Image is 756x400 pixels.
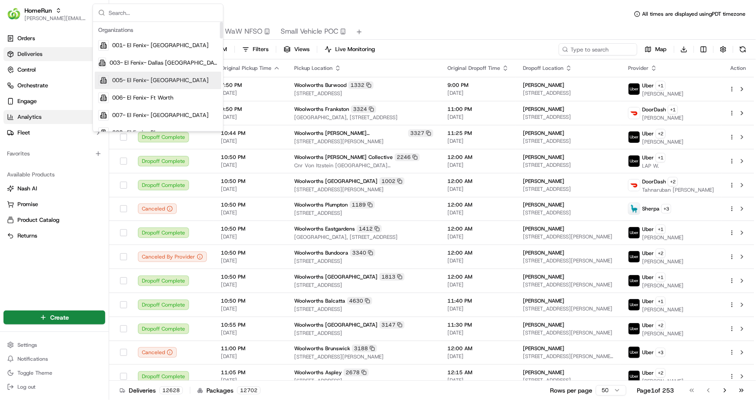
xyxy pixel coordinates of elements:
div: Page 1 of 253 [637,386,674,395]
a: Product Catalog [7,216,102,224]
a: Returns [7,232,102,240]
span: Pylon [87,216,106,223]
div: Deliveries [120,386,183,395]
button: +3 [656,348,666,357]
span: Provider [628,65,649,72]
span: [STREET_ADDRESS][PERSON_NAME][PERSON_NAME][PERSON_NAME] [523,353,614,360]
span: [DATE] [447,138,509,145]
span: [PERSON_NAME] [523,225,564,232]
span: [PERSON_NAME] [27,135,71,142]
img: 1736555255976-a54dd68f-1ca7-489b-9aae-adbdc363a1c4 [17,159,24,166]
span: Woolworths [GEOGRAPHIC_DATA] [294,273,378,280]
span: [DATE] [447,329,509,336]
span: 11:00 PM [447,106,509,113]
span: 11:30 PM [447,321,509,328]
span: [DATE] [447,186,509,193]
span: Uber [642,274,654,281]
span: [PERSON_NAME] [523,321,564,328]
span: Uber [642,322,654,329]
div: Start new chat [39,83,143,92]
span: [DATE] [447,353,509,360]
span: [DATE] [221,186,280,193]
span: [PERSON_NAME] [523,154,564,161]
span: 10:50 PM [221,154,280,161]
span: 12:00 AM [447,178,509,185]
div: 1002 [379,177,405,185]
div: 1332 [348,81,374,89]
button: HomeRun [24,6,52,15]
span: [DATE] [221,233,280,240]
span: WaW NFSO [225,26,262,37]
img: 1736555255976-a54dd68f-1ca7-489b-9aae-adbdc363a1c4 [9,83,24,99]
span: 10:50 PM [221,225,280,232]
span: Original Dropoff Time [447,65,500,72]
img: sherpa_logo.png [629,203,640,214]
div: Packages [197,386,261,395]
button: +2 [656,321,666,330]
span: 10:50 PM [221,201,280,208]
button: Promise [3,197,105,211]
span: [DATE] [447,114,509,121]
span: Filters [253,45,268,53]
span: Knowledge Base [17,195,67,203]
span: [STREET_ADDRESS] [294,210,433,217]
span: Orders [17,34,35,42]
span: [STREET_ADDRESS][PERSON_NAME] [294,353,433,360]
button: +2 [668,177,678,186]
div: Canceled [138,203,177,214]
span: Woolworths Bundoora [294,249,348,256]
span: 11:00 PM [221,345,280,352]
span: 10:55 PM [221,321,280,328]
span: [PERSON_NAME] [523,201,564,208]
span: [DATE] [221,209,280,216]
span: Cnr Von Itzstein [GEOGRAPHIC_DATA][STREET_ADDRESS][GEOGRAPHIC_DATA] [294,162,433,169]
a: Deliveries [3,47,105,61]
input: Search... [109,4,218,21]
span: 12:00 AM [447,154,509,161]
span: 12:15 AM [447,369,509,376]
img: uber-new-logo.jpeg [629,83,640,95]
img: uber-new-logo.jpeg [629,227,640,238]
button: Canceled [138,347,177,358]
span: 10:50 PM [221,273,280,280]
span: [DATE] [77,159,95,166]
span: Engage [17,97,37,105]
span: [STREET_ADDRESS] [523,90,614,97]
button: Create [3,310,105,324]
span: [PERSON_NAME] [523,178,564,185]
button: +2 [656,368,666,378]
span: Settings [17,341,37,348]
button: Settings [3,339,105,351]
img: 9348399581014_9c7cce1b1fe23128a2eb_72.jpg [18,83,34,99]
span: [PERSON_NAME] [523,345,564,352]
span: 006- El Fenix- Ft Worth [112,94,173,102]
span: Woolworths Frankston [294,106,349,113]
div: Action [729,65,747,72]
span: Woolworths [PERSON_NAME][GEOGRAPHIC_DATA] [294,130,406,137]
span: [PERSON_NAME] [642,282,684,289]
span: [DATE] [447,305,509,312]
span: Sherpa [642,205,660,212]
span: Dropoff Location [523,65,564,72]
div: 💻 [74,196,81,203]
button: Nash AI [3,182,105,196]
button: Live Monitoring [321,43,379,55]
span: 003- El Fenix- Dallas [GEOGRAPHIC_DATA][PERSON_NAME] [110,59,218,67]
div: 2246 [395,153,420,161]
button: +1 [668,105,678,114]
button: +1 [656,224,666,234]
span: [PERSON_NAME] [523,130,564,137]
span: • [72,159,76,166]
span: [PERSON_NAME] [642,138,684,145]
button: Filters [238,43,272,55]
button: Refresh [737,43,749,55]
span: Tahnaruban [PERSON_NAME] [642,186,714,193]
span: 9:50 PM [221,106,280,113]
span: [GEOGRAPHIC_DATA], [STREET_ADDRESS] [294,114,433,121]
img: doordash_logo_v2.png [629,107,640,119]
span: 10:50 PM [221,249,280,256]
button: HomeRunHomeRun[PERSON_NAME][EMAIL_ADDRESS][DOMAIN_NAME] [3,3,90,24]
button: +2 [656,248,666,258]
span: All times are displayed using PDT timezone [642,10,746,17]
